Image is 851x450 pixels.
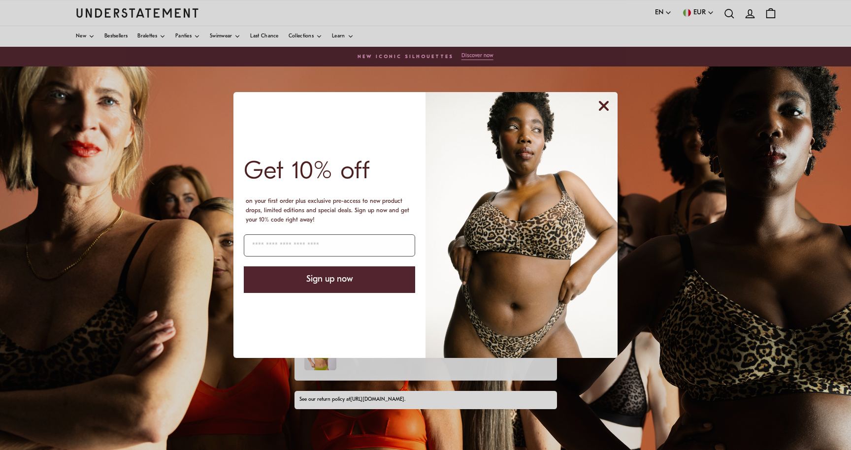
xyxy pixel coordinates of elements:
span: Get 10% off [244,160,370,185]
img: f640c3e0-66bf-470c-b9a3-78e1f1138eaf.jpeg [425,92,618,358]
span: on your first order plus exclusive pre-access to new product drops, limited editions and special ... [246,198,409,223]
button: Close dialog [594,96,614,116]
input: Enter your email address [244,234,415,257]
button: Sign up now [244,266,415,293]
